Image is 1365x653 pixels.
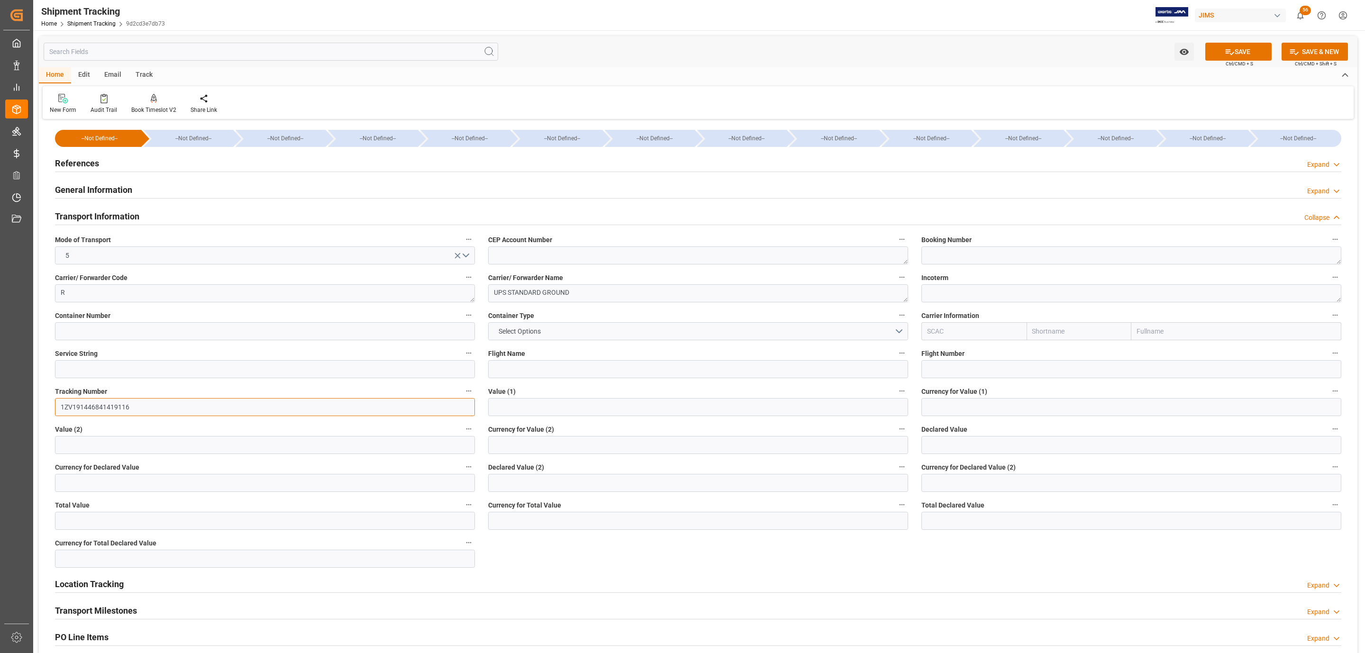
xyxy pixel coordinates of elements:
button: Currency for Declared Value [463,461,475,473]
a: Home [41,20,57,27]
div: --Not Defined-- [614,130,695,147]
div: --Not Defined-- [882,130,972,147]
span: Currency for Total Value [488,500,561,510]
span: Carrier/ Forwarder Code [55,273,127,283]
div: Audit Trail [91,106,117,114]
span: CEP Account Number [488,235,552,245]
div: --Not Defined-- [1066,130,1156,147]
span: Currency for Total Declared Value [55,538,156,548]
span: Booking Number [921,235,972,245]
button: Flight Number [1329,347,1341,359]
div: --Not Defined-- [55,130,141,147]
span: Value (2) [55,425,82,435]
div: Shipment Tracking [41,4,165,18]
span: Flight Name [488,349,525,359]
div: Track [128,67,160,83]
input: SCAC [921,322,1027,340]
span: Ctrl/CMD + Shift + S [1295,60,1337,67]
div: JIMS [1195,9,1286,22]
button: Declared Value (2) [896,461,908,473]
div: --Not Defined-- [891,130,972,147]
span: Declared Value (2) [488,463,544,472]
span: Value (1) [488,387,516,397]
button: Currency for Total Value [896,499,908,511]
span: 5 [61,251,74,261]
div: --Not Defined-- [153,130,234,147]
div: --Not Defined-- [1168,130,1248,147]
div: --Not Defined-- [337,130,418,147]
div: --Not Defined-- [697,130,787,147]
div: --Not Defined-- [420,130,510,147]
div: --Not Defined-- [245,130,326,147]
button: Carrier/ Forwarder Code [463,271,475,283]
button: Currency for Value (1) [1329,385,1341,397]
div: --Not Defined-- [328,130,418,147]
div: Expand [1307,160,1329,170]
button: Currency for Declared Value (2) [1329,461,1341,473]
span: Select Options [494,326,546,336]
span: Total Declared Value [921,500,984,510]
span: Tracking Number [55,387,107,397]
span: Currency for Value (2) [488,425,554,435]
button: Container Type [896,309,908,321]
div: --Not Defined-- [64,130,135,147]
div: --Not Defined-- [144,130,234,147]
button: Total Declared Value [1329,499,1341,511]
input: Shortname [1027,322,1132,340]
span: Container Number [55,311,110,321]
h2: Location Tracking [55,578,124,590]
div: Expand [1307,607,1329,617]
div: Home [39,67,71,83]
div: Email [97,67,128,83]
button: Incoterm [1329,271,1341,283]
div: Expand [1307,634,1329,644]
button: SAVE & NEW [1282,43,1348,61]
span: Carrier/ Forwarder Name [488,273,563,283]
button: Flight Name [896,347,908,359]
div: --Not Defined-- [1075,130,1156,147]
div: Book Timeslot V2 [131,106,176,114]
div: --Not Defined-- [512,130,602,147]
span: Ctrl/CMD + S [1226,60,1253,67]
button: Container Number [463,309,475,321]
button: Currency for Total Declared Value [463,536,475,549]
button: Carrier Information [1329,309,1341,321]
span: Total Value [55,500,90,510]
div: --Not Defined-- [983,130,1064,147]
button: CEP Account Number [896,233,908,245]
textarea: UPS STANDARD GROUND [488,284,908,302]
h2: Transport Milestones [55,604,137,617]
button: open menu [1174,43,1194,61]
span: 56 [1300,6,1311,15]
div: --Not Defined-- [799,130,879,147]
span: Incoterm [921,273,948,283]
div: --Not Defined-- [789,130,879,147]
button: Total Value [463,499,475,511]
div: --Not Defined-- [707,130,787,147]
button: Currency for Value (2) [896,423,908,435]
h2: General Information [55,183,132,196]
span: Service String [55,349,98,359]
span: Container Type [488,311,534,321]
div: Collapse [1304,213,1329,223]
div: --Not Defined-- [1260,130,1337,147]
div: --Not Defined-- [1250,130,1341,147]
img: Exertis%20JAM%20-%20Email%20Logo.jpg_1722504956.jpg [1156,7,1188,24]
span: Currency for Value (1) [921,387,987,397]
textarea: R [55,284,475,302]
button: Declared Value [1329,423,1341,435]
button: open menu [55,246,475,264]
span: Declared Value [921,425,967,435]
button: SAVE [1205,43,1272,61]
button: open menu [488,322,908,340]
span: Flight Number [921,349,965,359]
a: Shipment Tracking [67,20,116,27]
button: Value (2) [463,423,475,435]
div: --Not Defined-- [522,130,602,147]
div: Share Link [191,106,217,114]
div: Edit [71,67,97,83]
button: Value (1) [896,385,908,397]
div: --Not Defined-- [430,130,510,147]
span: Mode of Transport [55,235,111,245]
h2: References [55,157,99,170]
